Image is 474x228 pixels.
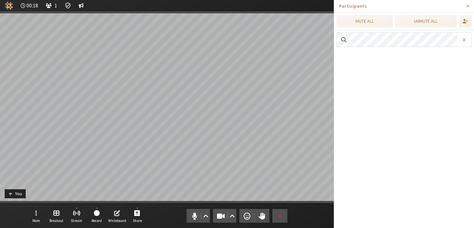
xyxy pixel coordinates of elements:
button: Close participant list [43,1,60,10]
button: Open shared whiteboard [108,207,127,225]
span: Whiteboard [108,219,126,223]
button: Conversation [76,1,86,10]
button: Start recording [87,207,106,225]
button: Mute (⌘+Shift+A) [187,209,210,223]
button: Manage Breakout Rooms [47,207,66,225]
span: More [32,219,40,223]
button: Raise hand [254,209,269,223]
span: 00:18 [26,3,38,8]
p: Participants [339,3,462,10]
span: Breakout [49,219,63,223]
span: Record [91,219,102,223]
button: Start streaming [67,207,86,225]
div: Meeting details Encryption enabled [62,1,74,10]
button: Open menu [27,207,45,225]
button: Start sharing [128,207,147,225]
button: Audio settings [201,209,210,223]
button: Video setting [228,209,236,223]
div: Timer [18,1,41,10]
button: End or leave meeting [272,209,287,223]
button: Invite [459,15,472,27]
div: You [13,190,24,197]
button: Send a reaction [239,209,254,223]
button: Unmute all [395,15,456,27]
button: Mute all [336,15,393,27]
span: Stream [71,219,82,223]
span: 1 [54,3,57,8]
span: Share [133,219,142,223]
button: Stop video (⌘+Shift+V) [213,209,236,223]
img: Iotum [5,2,13,10]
